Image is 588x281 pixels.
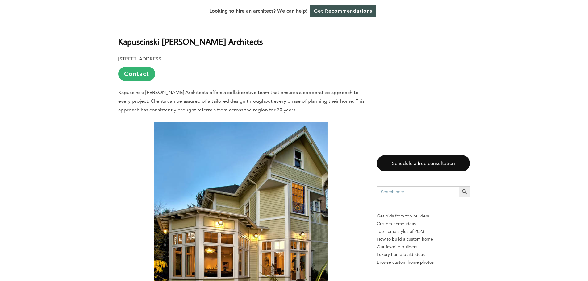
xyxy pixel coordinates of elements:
[377,220,470,228] a: Custom home ideas
[377,235,470,243] a: How to build a custom home
[377,228,470,235] a: Top home styles of 2023
[469,237,581,274] iframe: Drift Widget Chat Controller
[377,155,470,171] a: Schedule a free consultation
[118,89,365,113] span: Kapuscinski [PERSON_NAME] Architects offers a collaborative team that ensures a cooperative appro...
[118,56,162,62] b: [STREET_ADDRESS]
[118,36,263,47] b: Kapuscinski [PERSON_NAME] Architects
[377,243,470,251] a: Our favorite builders
[377,258,470,266] a: Browse custom home photos
[377,251,470,258] a: Luxury home build ideas
[461,188,468,195] svg: Search
[377,212,470,220] p: Get bids from top builders
[310,5,376,17] a: Get Recommendations
[118,67,155,81] a: Contact
[377,186,459,197] input: Search here...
